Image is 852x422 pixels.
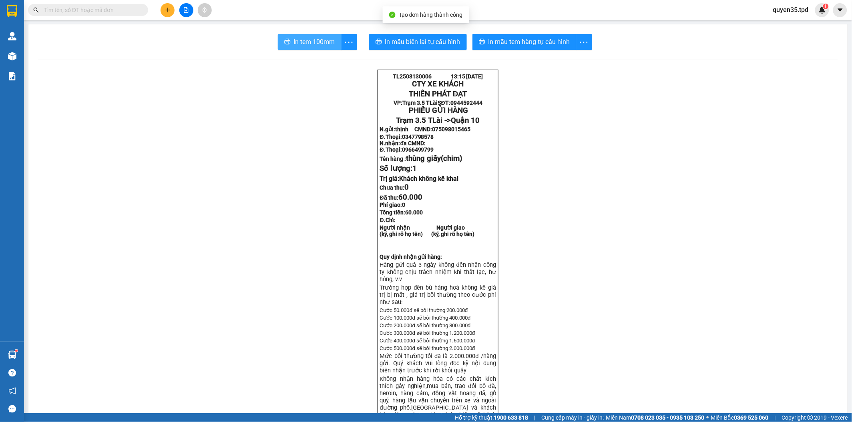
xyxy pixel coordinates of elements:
span: Cước 200.000đ sẽ bồi thường 800.000đ [380,322,471,328]
span: PHIẾU GỬI HÀNG [409,106,468,115]
strong: THIÊN PHÁT ĐẠT [409,90,467,98]
span: question-circle [8,369,16,377]
img: warehouse-icon [8,32,16,40]
span: Tổng tiền: [380,209,423,216]
button: more [341,34,357,50]
span: | [775,413,776,422]
span: 60.000 [398,193,422,202]
strong: (ký, ghi rõ họ tên) (ký, ghi rõ họ tên) [380,231,475,237]
strong: 0369 525 060 [734,414,769,421]
strong: Quy định nhận gửi hàng: [380,254,442,260]
button: printerIn tem 100mm [278,34,342,50]
span: Gửi: [7,8,19,16]
strong: Tên hàng : [380,156,463,162]
span: more [577,37,592,47]
div: đạt trang [82,26,132,36]
img: warehouse-icon [8,351,16,359]
span: In mẫu tem hàng tự cấu hình [488,37,570,47]
span: 0966499799 [402,146,434,153]
sup: 1 [823,4,829,9]
div: 075059006455 [7,47,76,56]
strong: 1900 633 818 [494,414,528,421]
span: thùng giấy(chim) [406,154,463,163]
span: printer [479,38,485,46]
button: printerIn mẫu biên lai tự cấu hình [369,34,467,50]
span: Cước 500.000đ sẽ bồi thường 2.000.000đ [380,345,475,351]
span: Cước 100.000đ sẽ bồi thường 400.000đ [380,315,471,321]
span: đa CMND: [400,140,426,146]
span: 075098015465 [432,126,471,132]
button: file-add [179,3,193,17]
div: 9 ê ([PERSON_NAME]) [7,16,76,36]
span: printer [376,38,382,46]
span: TL2508130006 [393,73,432,80]
span: message [8,405,16,413]
strong: N.gửi: [380,126,471,132]
span: [DATE] [466,73,483,80]
span: 0 [402,202,406,208]
span: 0944592444 [450,100,482,106]
span: Trạm 3.5 TLài [402,100,438,106]
span: Cước 50.000đ sẽ bồi thường 200.000đ [380,307,468,313]
span: Hàng gửi quá 3 ngày không đến nhận công ty không chịu trách nhiệm khi thất lạc, hư hỏn... [380,261,496,283]
strong: 0708 023 035 - 0935 103 250 [631,414,705,421]
img: icon-new-feature [819,6,826,14]
span: In tem 100mm [294,37,335,47]
img: logo-vxr [7,5,17,17]
span: search [33,7,39,13]
span: Trạm 3.5 TLài -> [396,116,480,125]
strong: CTY XE KHÁCH [412,80,464,88]
span: Số lượng: [380,164,417,173]
button: printerIn mẫu tem hàng tự cấu hình [472,34,577,50]
span: 60.000 [406,209,423,216]
span: Mức bồi thường tối đa là 2.000.000đ /hàng gửi. Quý khách vui lòng đọc kỹ nội dung biên nhận trước... [380,352,496,374]
strong: Chưa thu: [380,184,409,191]
span: Hỗ trợ kỹ thuật: [455,413,528,422]
span: copyright [808,415,813,420]
strong: Đ.Thoại: [380,134,434,140]
button: more [576,34,592,50]
strong: Đ.Thoại: [380,146,434,153]
span: aim [202,7,207,13]
span: | [535,413,536,422]
span: Khách không kê khai [400,175,459,182]
span: check-circle [389,12,396,18]
span: ⚪️ [707,416,709,419]
span: Quận 10 [451,116,480,125]
span: caret-down [837,6,844,14]
span: Tạo đơn hàng thành công [399,12,463,18]
span: Trị giá: [380,175,459,182]
span: 0347798578 [402,134,434,140]
span: more [342,37,357,47]
span: 0 [405,183,409,192]
strong: Đã thu: [380,194,422,201]
img: warehouse-icon [8,52,16,60]
span: Miền Nam [606,413,705,422]
div: Trạm 3.5 TLài [7,7,76,16]
img: solution-icon [8,72,16,80]
sup: 1 [15,350,18,352]
strong: VP: SĐT: [394,100,482,106]
span: notification [8,387,16,395]
span: Nhận: [82,8,101,16]
span: Đ.Chỉ: [380,217,396,223]
span: In mẫu biên lai tự cấu hình [385,37,460,47]
span: Cước 300.000đ sẽ bồi thường 1.200.000đ [380,330,475,336]
strong: Người nhận Người giao [380,224,465,231]
span: Cước 400.000đ sẽ bồi thường 1.600.000đ [380,338,475,344]
span: quyen35.tpd [767,5,815,15]
button: plus [161,3,175,17]
span: 13:15 [451,73,465,80]
input: Tìm tên, số ĐT hoặc mã đơn [44,6,139,14]
strong: N.nhận: [380,140,426,146]
span: file-add [183,7,189,13]
span: 1 [824,4,827,9]
span: 1 [413,164,417,173]
strong: Phí giao: [380,202,406,208]
span: plus [165,7,171,13]
span: Miền Bắc [711,413,769,422]
span: Cung cấp máy in - giấy in: [542,413,604,422]
button: caret-down [833,3,847,17]
button: aim [198,3,212,17]
span: Trường hợp đền bù hàng hoá không kê giá trị bị mất , giá trị bồi thường theo cước phí như sau: [380,284,496,306]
